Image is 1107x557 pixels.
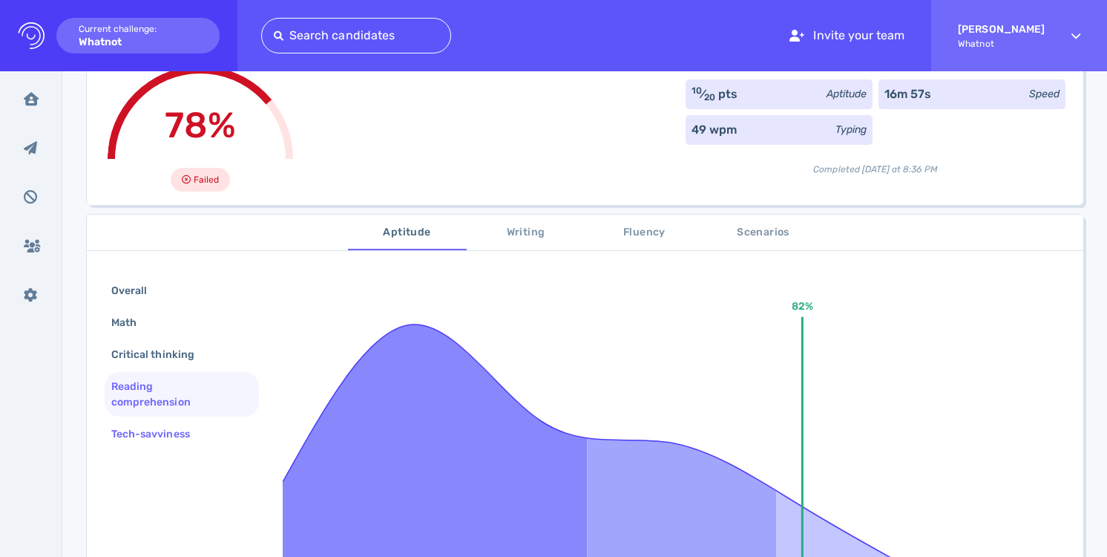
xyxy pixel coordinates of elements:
div: Completed [DATE] at 8:36 PM [686,151,1065,176]
span: Failed [194,171,219,189]
div: Typing [835,122,867,137]
sup: 10 [692,85,702,96]
span: Scenarios [713,224,814,242]
span: Whatnot [958,39,1045,49]
strong: [PERSON_NAME] [958,23,1045,36]
sub: 20 [704,92,715,102]
div: Overall [108,280,165,302]
span: Writing [476,224,577,242]
span: Fluency [594,224,695,242]
div: 16m 57s [884,85,931,103]
span: Aptitude [357,224,458,242]
div: Aptitude [827,86,867,102]
div: Critical thinking [108,344,212,365]
text: 82% [792,300,813,313]
div: Speed [1029,86,1060,102]
div: 49 wpm [692,121,737,139]
div: Tech-savviness [108,423,208,445]
div: Math [108,312,154,333]
div: ⁄ pts [692,85,738,103]
div: Reading comprehension [108,376,243,413]
span: 78% [165,104,235,146]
